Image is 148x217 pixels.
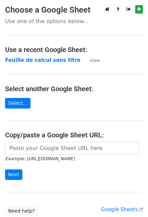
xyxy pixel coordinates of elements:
a: Need help? [5,206,38,216]
a: View [83,57,100,63]
small: View [90,58,100,63]
input: Next [5,169,22,180]
h4: Copy/paste a Google Sheet URL: [5,131,143,139]
h3: Choose a Google Sheet [5,5,143,15]
p: Use one of the options below... [5,18,143,25]
h4: Select another Google Sheet: [5,85,143,93]
a: Feuille de calcul sans titre [5,57,80,63]
small: Example: [URL][DOMAIN_NAME] [5,156,75,161]
h4: Use a recent Google Sheet: [5,46,143,54]
a: Select... [5,98,30,108]
input: Paste your Google Sheet URL here [5,142,140,155]
a: Google Sheets [101,206,143,213]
